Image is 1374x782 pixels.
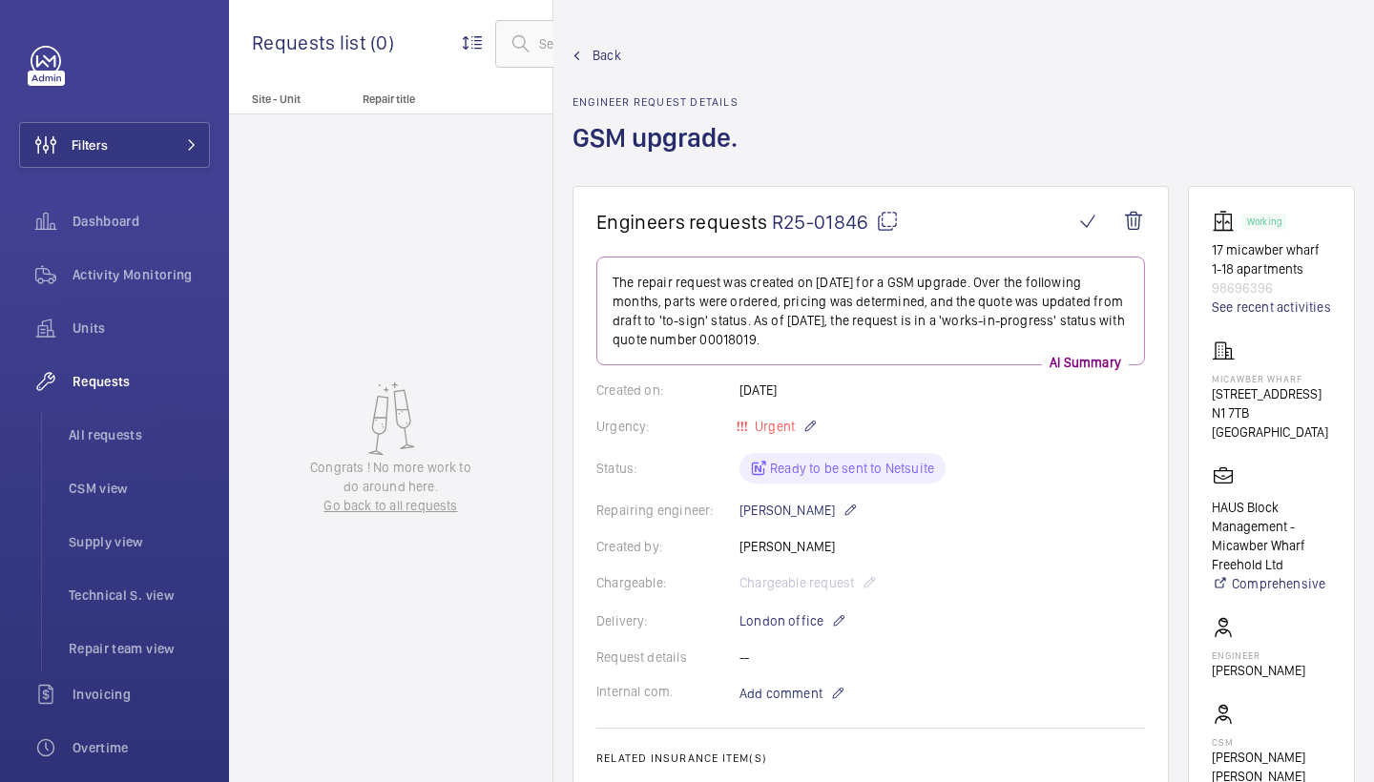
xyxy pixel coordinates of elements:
[751,419,795,434] span: Urgent
[69,586,210,605] span: Technical S. view
[73,685,210,704] span: Invoicing
[593,46,621,65] span: Back
[69,532,210,551] span: Supply view
[73,319,210,338] span: Units
[739,609,846,632] p: London office
[1212,403,1331,442] p: N1 7TB [GEOGRAPHIC_DATA]
[613,273,1129,349] p: The repair request was created on [DATE] for a GSM upgrade. Over the following months, parts were...
[1212,649,1305,661] p: Engineer
[1212,736,1331,748] p: CSM
[73,372,210,391] span: Requests
[1212,210,1242,233] img: elevator.svg
[73,738,210,757] span: Overtime
[1212,661,1305,680] p: [PERSON_NAME]
[229,93,355,106] p: Site - Unit
[363,93,489,106] p: Repair title
[69,639,210,658] span: Repair team view
[302,458,481,496] p: Congrats ! No more work to do around here.
[302,496,481,515] a: Go back to all requests
[572,95,749,109] h2: Engineer request details
[252,31,370,54] span: Requests list
[1212,298,1331,317] a: See recent activities
[1042,353,1129,372] p: AI Summary
[19,122,210,168] button: Filters
[739,499,858,522] p: [PERSON_NAME]
[495,20,802,68] input: Search by request or quote number
[1212,384,1331,403] p: [STREET_ADDRESS]
[69,425,210,444] span: All requests
[596,210,768,234] span: Engineers requests
[69,479,210,498] span: CSM view
[1212,373,1331,384] p: Micawber Wharf
[1212,574,1331,593] a: Comprehensive
[1212,498,1331,574] p: HAUS Block Management - Micawber Wharf Freehold Ltd
[596,751,1145,765] h2: Related insurance item(s)
[73,212,210,231] span: Dashboard
[739,684,822,703] span: Add comment
[1247,218,1281,225] p: Working
[73,265,210,284] span: Activity Monitoring
[1212,278,1331,298] p: 98696396
[772,210,899,234] span: R25-01846
[572,120,749,186] h1: GSM upgrade.
[72,135,108,154] span: Filters
[1212,240,1331,278] p: 17 micawber wharf 1-18 apartments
